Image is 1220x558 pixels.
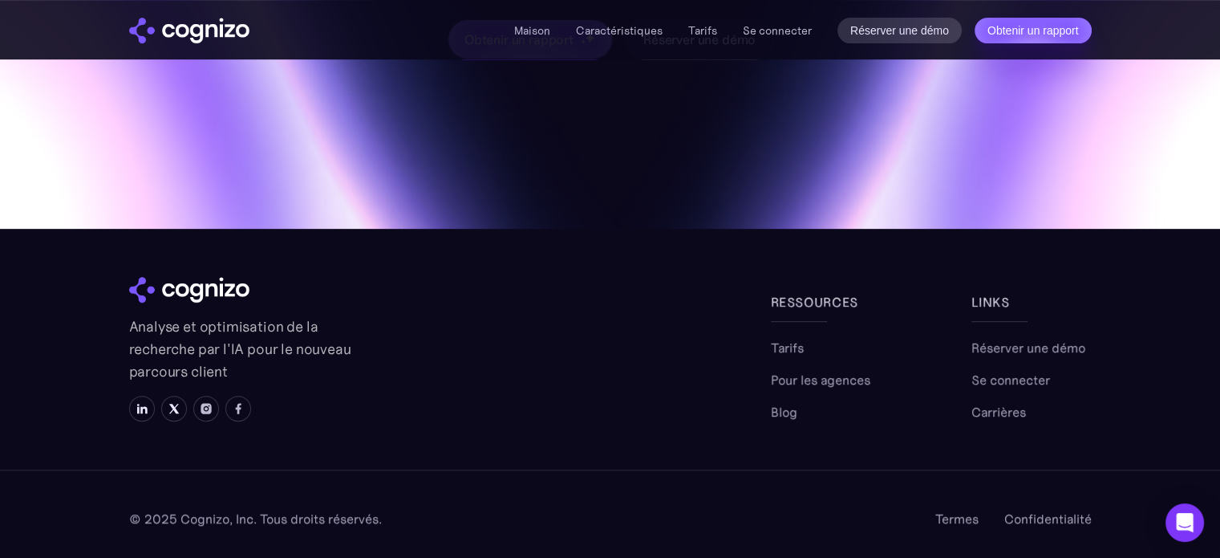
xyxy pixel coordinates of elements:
[771,370,870,389] a: Pour les agences
[971,402,1026,422] a: Carrières
[136,402,148,415] img: Icône LinkedIn
[971,370,1050,389] a: Se connecter
[987,24,1079,37] font: Obtenir un rapport
[129,18,249,43] a: maison
[771,338,804,357] a: Tarifs
[971,338,1085,357] a: Réserver une démo
[771,404,797,420] font: Blog
[743,23,812,38] font: Se connecter
[971,340,1085,356] font: Réserver une démo
[129,511,382,527] font: © 2025 Cognizo, Inc. Tous droits réservés.
[971,404,1026,420] font: Carrières
[688,23,717,38] a: Tarifs
[1004,511,1092,527] font: Confidentialité
[771,340,804,356] font: Tarifs
[743,21,812,40] a: Se connecter
[975,18,1092,43] a: Obtenir un rapport
[1165,503,1204,542] div: Ouvrir Intercom Messenger
[850,24,949,37] font: Réserver une démo
[935,509,979,528] a: Termes
[514,23,550,38] a: Maison
[576,23,663,38] a: Caractéristiques
[971,294,1010,310] font: links
[1004,509,1092,528] a: Confidentialité
[771,372,870,388] font: Pour les agences
[837,18,962,43] a: Réserver une démo
[129,317,351,381] font: Analyse et optimisation de la recherche par l'IA pour le nouveau parcours client
[971,372,1050,388] font: Se connecter
[129,18,249,43] img: logo de Cognizo
[129,277,249,303] img: logo de Cognizo
[168,402,180,415] img: Icône X
[935,511,979,527] font: Termes
[771,294,858,310] font: Ressources
[771,402,797,422] a: Blog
